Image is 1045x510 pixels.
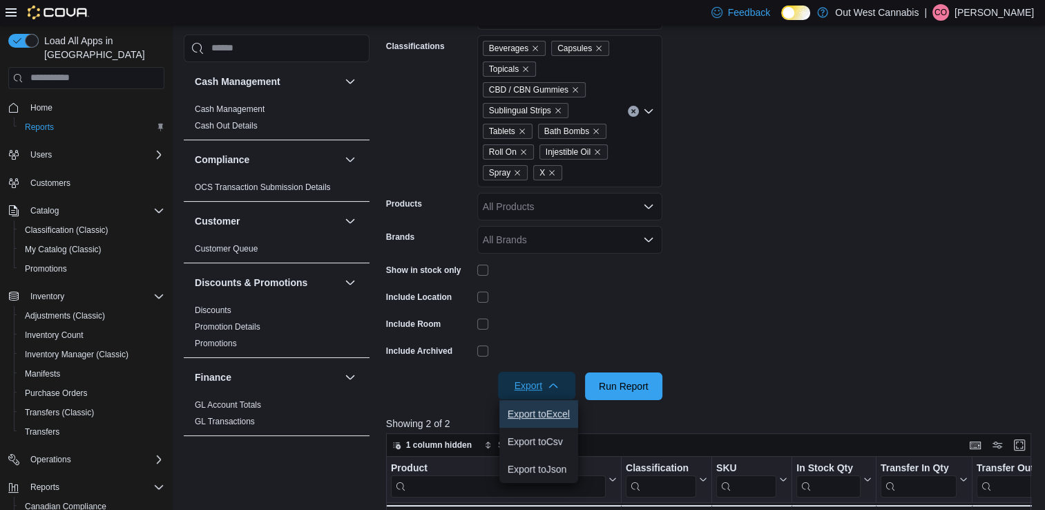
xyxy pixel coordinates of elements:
span: Classification (Classic) [25,225,108,236]
span: Sublingual Strips [489,104,551,117]
button: Users [3,145,170,164]
button: Export toExcel [499,400,578,428]
span: Discounts [195,305,231,316]
button: Compliance [195,153,339,167]
button: Operations [3,450,170,469]
button: Cash Management [195,75,339,88]
span: Feedback [728,6,770,19]
a: GL Account Totals [195,400,261,410]
button: Catalog [25,202,64,219]
div: SKU [716,462,776,475]
button: Open list of options [643,201,654,212]
button: Compliance [342,151,358,168]
button: Inventory [3,287,170,306]
button: Promotions [14,259,170,278]
a: Promotions [19,261,73,277]
p: [PERSON_NAME] [955,4,1034,21]
a: Home [25,100,58,116]
a: Promotion Details [195,322,260,332]
button: Remove X from selection in this group [548,169,556,177]
div: SKU URL [716,462,776,497]
span: My Catalog (Classic) [19,241,164,258]
div: In Stock Qty [796,462,861,497]
span: Bath Bombs [538,124,606,139]
span: Reports [19,119,164,135]
div: Discounts & Promotions [184,302,370,357]
h3: Customer [195,214,240,228]
span: Cash Management [195,104,265,115]
span: Inventory Count [25,330,84,341]
button: Finance [342,369,358,386]
a: Promotions [195,339,237,348]
button: Display options [989,437,1006,453]
button: Open list of options [643,106,654,117]
button: Home [3,97,170,117]
span: Customers [25,174,164,191]
span: Cash Out Details [195,120,258,131]
button: Inventory Count [14,325,170,345]
span: Transfers [25,426,59,437]
button: Remove Spray from selection in this group [513,169,521,177]
div: Product [391,462,606,497]
button: Remove Beverages from selection in this group [531,44,539,53]
button: Export [498,372,575,399]
button: Discounts & Promotions [342,274,358,291]
a: Inventory Manager (Classic) [19,346,134,363]
button: Catalog [3,201,170,220]
button: Transfers [14,422,170,442]
p: Showing 2 of 2 [386,417,1038,431]
button: My Catalog (Classic) [14,240,170,259]
span: Sublingual Strips [483,103,568,118]
span: Capsules [551,41,609,56]
label: Include Location [386,292,452,303]
label: Include Archived [386,346,452,357]
span: Export to Excel [508,408,570,419]
a: Cash Out Details [195,121,258,131]
button: Adjustments (Classic) [14,306,170,325]
span: X [539,166,545,180]
a: Customer Queue [195,244,258,254]
button: Open list of options [643,234,654,245]
span: Injestible Oil [546,145,591,159]
button: Transfer In Qty [881,462,968,497]
button: Remove Capsules from selection in this group [595,44,603,53]
button: Remove Tablets from selection in this group [518,127,526,135]
a: Classification (Classic) [19,222,114,238]
span: Inventory [30,291,64,302]
span: Sort fields [498,440,535,451]
span: Spray [483,165,528,180]
button: Keyboard shortcuts [967,437,984,453]
span: GL Account Totals [195,399,261,410]
button: Customer [195,214,339,228]
span: Export to Csv [508,436,570,447]
span: Run Report [599,379,649,393]
span: Transfers (Classic) [25,407,94,418]
span: Export to Json [508,464,570,475]
button: Sort fields [479,437,540,453]
label: Show in stock only [386,265,461,276]
a: OCS Transaction Submission Details [195,182,331,192]
a: Discounts [195,305,231,315]
button: Customers [3,173,170,193]
div: In Stock Qty [796,462,861,475]
span: Operations [25,451,164,468]
span: Promotions [19,261,164,277]
span: Purchase Orders [19,385,164,402]
button: Users [25,147,57,163]
span: GL Transactions [195,416,255,427]
div: Cash Management [184,101,370,140]
span: Purchase Orders [25,388,88,399]
span: Home [25,99,164,116]
span: Users [30,149,52,160]
span: Customers [30,178,70,189]
button: Clear input [628,106,639,117]
div: Transfer In Qty [881,462,957,497]
button: Remove Roll On from selection in this group [519,148,528,156]
div: Product [391,462,606,475]
button: Classification [626,462,707,497]
span: OCS Transaction Submission Details [195,182,331,193]
span: Reports [30,482,59,493]
button: Remove Bath Bombs from selection in this group [592,127,600,135]
p: Out West Cannabis [835,4,919,21]
button: Inventory Manager (Classic) [14,345,170,364]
